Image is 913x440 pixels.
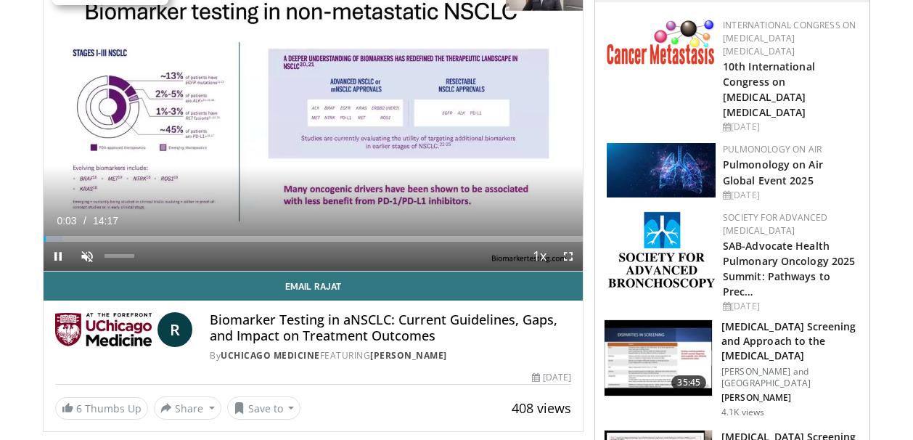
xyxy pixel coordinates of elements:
div: [DATE] [723,189,858,202]
div: Progress Bar [44,236,583,242]
a: Email Rajat [44,272,583,301]
div: [DATE] [723,121,858,134]
span: 35:45 [671,375,706,390]
img: 1019b00a-3ead-468f-a4ec-9f872e6bceae.150x105_q85_crop-smart_upscale.jpg [605,320,712,396]
h4: Biomarker Testing in aNSCLC: Current Guidelines, Gaps, and Impact on Treatment Outcomes [210,312,571,343]
span: 408 views [512,399,571,417]
a: R [157,312,192,347]
button: Unmute [73,242,102,271]
div: [DATE] [532,371,571,384]
div: Volume Level [105,254,134,258]
button: Playback Rate [525,242,554,271]
a: Pulmonology on Air [723,143,822,155]
img: ba18d8f0-9906-4a98-861f-60482623d05e.jpeg.150x105_q85_autocrop_double_scale_upscale_version-0.2.jpg [607,143,716,197]
a: 10th International Congress on [MEDICAL_DATA] [MEDICAL_DATA] [723,60,815,119]
span: 0:03 [57,215,76,227]
p: [PERSON_NAME] and [GEOGRAPHIC_DATA] [721,366,861,389]
img: UChicago Medicine [55,312,152,347]
a: SAB-Advocate Health Pulmonary Oncology 2025 Summit: Pathways to Prec… [723,239,855,298]
button: Pause [44,242,73,271]
a: 6 Thumbs Up [55,397,148,420]
div: By FEATURING [210,349,571,362]
a: International Congress on [MEDICAL_DATA] [MEDICAL_DATA] [723,19,856,57]
h3: [MEDICAL_DATA] Screening and Approach to the [MEDICAL_DATA] [721,319,861,363]
a: UChicago Medicine [221,349,320,362]
span: 6 [76,402,82,415]
button: Fullscreen [554,242,583,271]
a: Society for Advanced [MEDICAL_DATA] [723,211,827,237]
a: [PERSON_NAME] [370,349,447,362]
p: [PERSON_NAME] [721,392,861,404]
div: [DATE] [723,300,858,313]
button: Save to [227,396,301,420]
span: / [83,215,86,227]
img: 13a17e95-cae3-407c-a4b8-a3a137cfd30c.png.150x105_q85_autocrop_double_scale_upscale_version-0.2.png [608,211,715,288]
img: 6ff8bc22-9509-4454-a4f8-ac79dd3b8976.png.150x105_q85_autocrop_double_scale_upscale_version-0.2.png [607,19,716,65]
p: 4.1K views [721,407,764,418]
a: Pulmonology on Air Global Event 2025 [723,158,823,187]
span: 14:17 [93,215,118,227]
a: 35:45 [MEDICAL_DATA] Screening and Approach to the [MEDICAL_DATA] [PERSON_NAME] and [GEOGRAPHIC_D... [604,319,861,418]
button: Share [154,396,221,420]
